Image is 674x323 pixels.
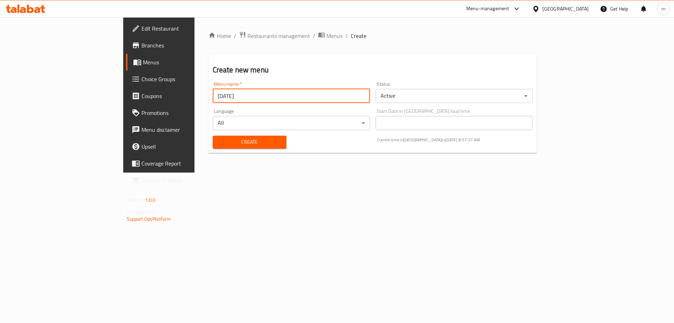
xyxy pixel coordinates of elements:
button: Create [213,136,286,149]
li: / [313,32,315,40]
a: Branches [126,37,236,54]
span: Menu disclaimer [141,125,230,134]
span: Promotions [141,109,230,117]
a: Grocery Checklist [126,172,236,189]
span: Create [351,32,366,40]
li: / [345,32,348,40]
p: Current time in [GEOGRAPHIC_DATA] is [DATE] 8:57:27 AM [377,137,533,143]
a: Edit Restaurant [126,20,236,37]
span: Grocery Checklist [141,176,230,185]
span: Menus [326,32,343,40]
a: Choice Groups [126,71,236,88]
a: Coupons [126,88,236,104]
span: Coverage Report [141,159,230,168]
a: Menus [318,31,343,40]
span: Coupons [141,92,230,100]
span: Get support on: [127,207,159,217]
span: Edit Restaurant [141,24,230,33]
h2: Create new menu [213,65,533,75]
div: Active [376,89,533,103]
a: Upsell [126,138,236,155]
a: Menus [126,54,236,71]
nav: breadcrumb [209,31,537,40]
a: Restaurants management [239,31,310,40]
span: Create [218,138,281,147]
span: Restaurants management [247,32,310,40]
span: Version: [127,195,144,205]
a: Promotions [126,104,236,121]
span: Choice Groups [141,75,230,83]
div: [GEOGRAPHIC_DATA] [542,5,589,13]
span: m [661,5,666,13]
div: Menu-management [466,5,509,13]
span: Upsell [141,142,230,151]
span: Menus [143,58,230,66]
a: Menu disclaimer [126,121,236,138]
a: Support.OpsPlatform [127,214,171,224]
span: Branches [141,41,230,50]
a: Coverage Report [126,155,236,172]
span: 1.0.0 [145,195,156,205]
input: Please enter Menu name [213,89,370,103]
div: All [213,116,370,130]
